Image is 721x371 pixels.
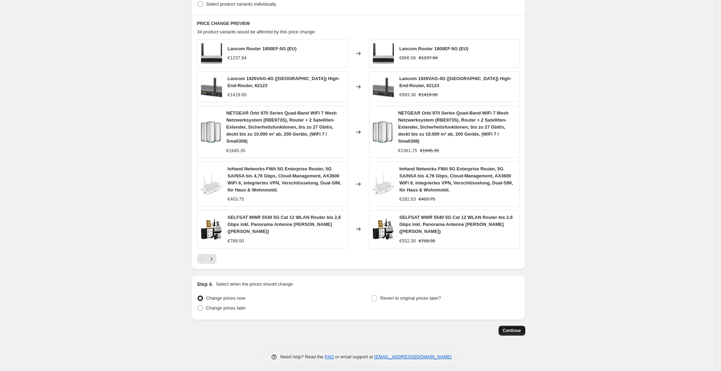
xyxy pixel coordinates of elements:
[280,354,325,359] span: Need help? Read the
[228,46,297,51] span: Lancom Router 1800EF-5G (EU)
[201,122,221,143] img: 51joaF2z_mL._AC_SL1200_80x.jpg
[400,196,416,203] div: €282.63
[197,254,216,264] nav: Pagination
[374,354,452,359] a: [EMAIL_ADDRESS][DOMAIN_NAME]
[373,43,394,64] img: 41vgmn-aKJL._AC_SL1449_80x.jpg
[197,29,316,34] span: 34 product variants would be affected by this price change:
[201,76,222,97] img: 512wAyh9PhL._AC_SL1200_80x.jpg
[420,147,439,154] strike: €1945.35
[197,281,213,288] h2: Step 4.
[398,110,508,144] span: NETGEAR Orbi 970 Series Quad-Band WiFi 7 Mesh Netzwerksystem (RBE973S), Router + 2 Satelliten-Ext...
[228,196,244,203] div: €403.75
[325,354,334,359] a: FAQ
[503,328,521,333] span: Continue
[206,305,246,311] span: Change prices later
[228,215,341,234] span: SELFSAT MWR 5540 5G Cat 12 WLAN Router bis 2,6 Gbps inkl. Panorama Antenne [PERSON_NAME] ([PERSON...
[419,237,435,245] strike: €789.00
[201,219,222,240] img: 71nY4Sd39NL._AC_SL1500_80x.jpg
[419,91,438,98] strike: €1419.00
[499,326,525,336] button: Continue
[373,219,394,240] img: 71nY4Sd39NL._AC_SL1500_80x.jpg
[419,54,438,61] strike: €1237.94
[228,166,342,193] span: InHand Networks FWA 5G Enterprise Router, 5G SA/NSA bis 4,76 Gbps, Cloud-Management, AX3600 WiFi ...
[400,166,513,193] span: InHand Networks FWA 5G Enterprise Router, 5G SA/NSA bis 4,76 Gbps, Cloud-Management, AX3600 WiFi ...
[201,174,222,195] img: 41RzuO9LwrL._AC_SL1080_80x.jpg
[380,295,441,301] span: Revert to original prices later?
[398,147,417,154] div: €1361.75
[228,91,247,98] div: €1419.00
[216,281,293,288] p: Select when the prices should change
[400,237,416,245] div: €552.30
[373,122,392,143] img: 51joaF2z_mL._AC_SL1200_80x.jpg
[228,76,340,88] span: Lancom 1926VAG-4G ([GEOGRAPHIC_DATA]) High-End-Router, 62123
[400,91,416,98] div: €993.30
[201,43,222,64] img: 41vgmn-aKJL._AC_SL1449_80x.jpg
[206,1,276,7] span: Select product variants individually
[197,21,520,26] h6: PRICE CHANGE PREVIEW
[334,354,374,359] span: or email support at
[400,215,513,234] span: SELFSAT MWR 5540 5G Cat 12 WLAN Router bis 2,6 Gbps inkl. Panorama Antenne [PERSON_NAME] ([PERSON...
[373,174,394,195] img: 41RzuO9LwrL._AC_SL1080_80x.jpg
[400,54,416,61] div: €866.56
[206,295,245,301] span: Change prices now
[419,196,435,203] strike: €403.75
[226,147,245,154] div: €1945.35
[226,110,337,144] span: NETGEAR Orbi 970 Series Quad-Band WiFi 7 Mesh Netzwerksystem (RBE973S), Router + 2 Satelliten-Ext...
[373,76,394,97] img: 512wAyh9PhL._AC_SL1200_80x.jpg
[400,46,469,51] span: Lancom Router 1800EF-5G (EU)
[228,54,247,61] div: €1237.94
[207,254,216,264] button: Next
[228,237,244,245] div: €789.00
[400,76,512,88] span: Lancom 1926VAG-4G ([GEOGRAPHIC_DATA]) High-End-Router, 62123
